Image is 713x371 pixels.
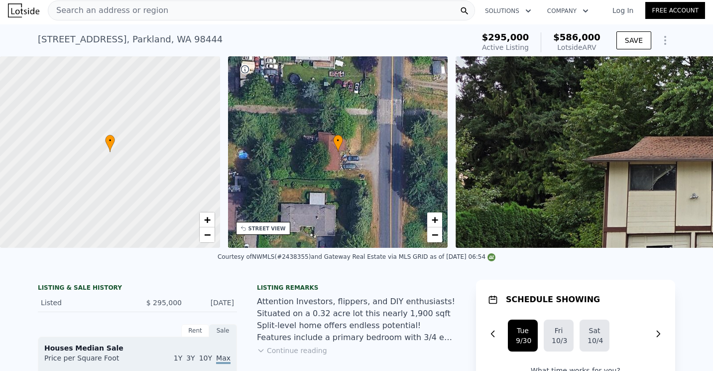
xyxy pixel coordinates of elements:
a: Zoom in [200,212,215,227]
span: Max [216,354,231,364]
span: 1Y [174,354,182,362]
a: Zoom out [427,227,442,242]
button: Continue reading [257,346,327,356]
span: $586,000 [553,32,600,42]
div: Tue [516,326,530,336]
div: Sat [588,326,601,336]
span: 10Y [199,354,212,362]
span: + [204,213,210,226]
div: Lotside ARV [553,42,600,52]
span: Search an address or region [48,4,168,16]
span: − [204,228,210,241]
img: Lotside [8,3,39,17]
span: • [333,136,343,145]
button: Tue9/30 [508,320,538,352]
div: Price per Square Foot [44,353,137,369]
span: Active Listing [482,43,529,51]
div: 10/3 [552,336,566,346]
div: Attention Investors, flippers, and DIY enthusiasts! Situated on a 0.32 acre lot this nearly 1,900... [257,296,456,344]
div: STREET VIEW [248,225,286,232]
h1: SCHEDULE SHOWING [506,294,600,306]
a: Free Account [645,2,705,19]
div: [DATE] [190,298,234,308]
div: Listing remarks [257,284,456,292]
div: Houses Median Sale [44,343,231,353]
div: Sale [209,324,237,337]
div: Rent [181,324,209,337]
button: Company [539,2,596,20]
span: + [432,213,438,226]
div: 9/30 [516,336,530,346]
span: • [105,136,115,145]
span: − [432,228,438,241]
div: [STREET_ADDRESS] , Parkland , WA 98444 [38,32,223,46]
img: NWMLS Logo [487,253,495,261]
button: Show Options [655,30,675,50]
div: • [105,135,115,152]
button: Solutions [477,2,539,20]
a: Zoom out [200,227,215,242]
button: Sat10/4 [580,320,609,352]
div: Fri [552,326,566,336]
div: 10/4 [588,336,601,346]
a: Log In [600,5,645,15]
span: $295,000 [482,32,529,42]
button: SAVE [616,31,651,49]
a: Zoom in [427,212,442,227]
div: LISTING & SALE HISTORY [38,284,237,294]
button: Fri10/3 [544,320,574,352]
span: 3Y [186,354,195,362]
div: Courtesy of NWMLS (#2438355) and Gateway Real Estate via MLS GRID as of [DATE] 06:54 [218,253,495,260]
div: • [333,135,343,152]
div: Listed [41,298,129,308]
span: $ 295,000 [146,299,182,307]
